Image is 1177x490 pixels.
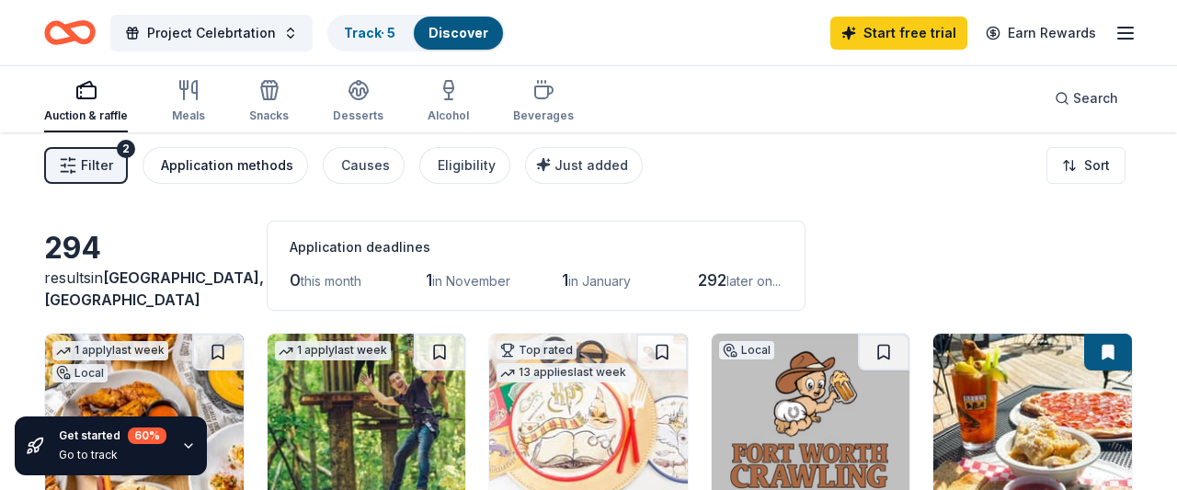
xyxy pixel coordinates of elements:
[432,273,510,289] span: in November
[44,108,128,123] div: Auction & raffle
[513,72,574,132] button: Beverages
[44,268,264,309] span: in
[52,341,168,360] div: 1 apply last week
[327,15,505,51] button: Track· 5Discover
[726,273,781,289] span: later on...
[513,108,574,123] div: Beverages
[562,270,568,290] span: 1
[1046,147,1126,184] button: Sort
[1073,87,1118,109] span: Search
[1084,154,1110,177] span: Sort
[438,154,496,177] div: Eligibility
[275,341,391,360] div: 1 apply last week
[333,108,383,123] div: Desserts
[429,25,488,40] a: Discover
[1040,80,1133,117] button: Search
[419,147,510,184] button: Eligibility
[44,230,245,267] div: 294
[249,108,289,123] div: Snacks
[333,72,383,132] button: Desserts
[59,427,166,444] div: Get started
[698,270,726,290] span: 292
[117,140,135,158] div: 2
[341,154,390,177] div: Causes
[44,267,245,311] div: results
[428,72,469,132] button: Alcohol
[525,147,643,184] button: Just added
[249,72,289,132] button: Snacks
[428,108,469,123] div: Alcohol
[568,273,631,289] span: in January
[497,363,630,382] div: 13 applies last week
[44,268,264,309] span: [GEOGRAPHIC_DATA], [GEOGRAPHIC_DATA]
[301,273,361,289] span: this month
[344,25,395,40] a: Track· 5
[426,270,432,290] span: 1
[290,236,783,258] div: Application deadlines
[44,11,96,54] a: Home
[161,154,293,177] div: Application methods
[497,341,577,359] div: Top rated
[290,270,301,290] span: 0
[59,448,166,462] div: Go to track
[128,427,166,444] div: 60 %
[81,154,113,177] span: Filter
[172,72,205,132] button: Meals
[110,15,313,51] button: Project Celebrtation
[172,108,205,123] div: Meals
[554,157,628,173] span: Just added
[975,17,1107,50] a: Earn Rewards
[147,22,276,44] span: Project Celebrtation
[143,147,308,184] button: Application methods
[830,17,967,50] a: Start free trial
[323,147,405,184] button: Causes
[719,341,774,359] div: Local
[44,147,128,184] button: Filter2
[52,364,108,382] div: Local
[44,72,128,132] button: Auction & raffle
